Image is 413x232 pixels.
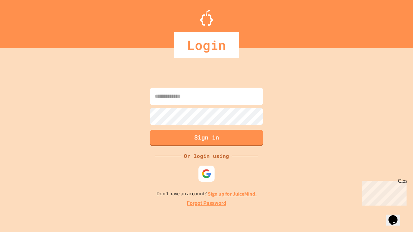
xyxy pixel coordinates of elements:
button: Sign in [150,130,263,146]
iframe: chat widget [359,178,407,206]
div: Login [174,32,239,58]
div: Chat with us now!Close [3,3,45,41]
iframe: chat widget [386,206,407,226]
div: Or login using [181,152,232,160]
img: google-icon.svg [202,169,211,179]
p: Don't have an account? [156,190,257,198]
img: Logo.svg [200,10,213,26]
a: Sign up for JuiceMind. [208,190,257,197]
a: Forgot Password [187,199,226,207]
